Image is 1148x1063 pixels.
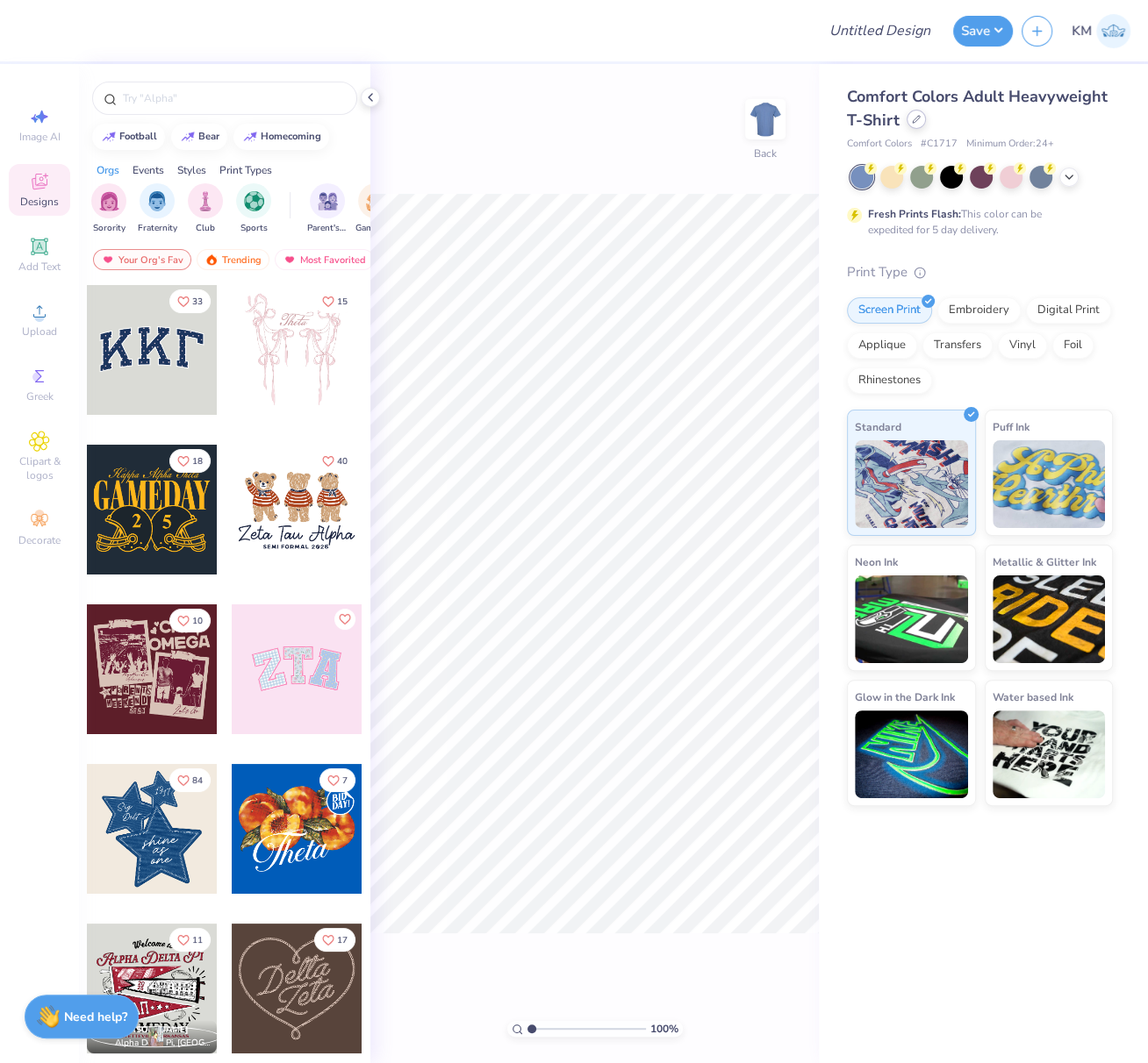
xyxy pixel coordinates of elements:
input: Try "Alpha" [121,89,346,107]
div: Styles [177,162,206,178]
span: Comfort Colors Adult Heavyweight T-Shirt [847,86,1108,131]
strong: Fresh Prints Flash: [868,207,961,221]
img: Sorority Image [99,191,119,211]
span: 17 [337,936,348,945]
span: 10 [192,617,203,625]
button: Like [169,928,211,952]
span: Alpha Delta Pi, [GEOGRAPHIC_DATA][US_STATE] at [GEOGRAPHIC_DATA] [115,1037,210,1050]
div: filter for Sorority [91,183,126,235]
span: KM [1072,21,1092,41]
img: Back [748,102,783,137]
button: Like [169,449,211,473]
div: Foil [1052,332,1094,359]
img: Parent's Weekend Image [318,191,338,211]
span: Game Day [355,222,396,235]
img: Sports Image [244,191,264,211]
button: homecoming [233,124,329,150]
button: Like [314,928,355,952]
button: Save [953,16,1013,46]
div: Screen Print [847,297,932,324]
span: 100 % [650,1021,678,1037]
button: filter button [188,183,223,235]
span: 11 [192,936,203,945]
img: Water based Ink [993,710,1106,798]
div: homecoming [261,132,321,141]
span: Club [196,222,215,235]
div: Back [754,146,777,161]
span: Puff Ink [993,417,1030,436]
span: Sports [240,222,268,235]
img: trending.gif [204,253,219,266]
button: Like [314,289,355,313]
button: Like [169,609,211,632]
span: Fraternity [138,222,177,235]
span: Decorate [18,533,61,547]
button: filter button [307,183,348,235]
span: # C1717 [921,137,958,152]
span: Neon Ink [855,553,898,571]
img: Puff Ink [993,440,1106,528]
span: Water based Ink [993,688,1073,706]
strong: Need help? [64,1009,127,1025]
div: filter for Fraternity [138,183,177,235]
button: Like [169,289,211,313]
div: Rhinestones [847,367,932,394]
div: Transfers [922,332,993,359]
img: Metallic & Glitter Ink [993,575,1106,663]
img: Katrina Mae Mijares [1096,14,1130,48]
div: filter for Sports [236,183,271,235]
button: filter button [355,183,396,235]
img: Club Image [196,191,215,211]
span: 18 [192,457,203,466]
img: most_fav.gif [283,253,297,266]
a: KM [1072,14,1130,48]
button: Like [314,449,355,473]
div: football [119,132,157,141]
div: Embroidery [937,297,1021,324]
div: Print Types [219,162,272,178]
div: Trending [197,249,269,270]
span: Standard [855,417,901,436]
span: Parent's Weekend [307,222,348,235]
span: 40 [337,457,348,466]
span: 15 [337,297,348,306]
span: Greek [26,389,54,403]
button: bear [171,124,227,150]
div: filter for Game Day [355,183,396,235]
span: Add Text [18,260,61,274]
span: [PERSON_NAME] [115,1024,188,1036]
span: Designs [20,195,59,209]
div: Digital Print [1026,297,1111,324]
span: Upload [22,325,57,339]
span: Metallic & Glitter Ink [993,553,1096,571]
span: 33 [192,297,203,306]
img: Glow in the Dark Ink [855,710,968,798]
div: Most Favorited [275,249,374,270]
button: filter button [138,183,177,235]
button: Like [319,768,355,792]
img: most_fav.gif [101,253,115,266]
img: Game Day Image [366,191,386,211]
img: trend_line.gif [181,132,195,142]
button: filter button [236,183,271,235]
div: Applique [847,332,917,359]
div: Vinyl [998,332,1047,359]
span: Comfort Colors [847,137,912,152]
span: 7 [342,776,348,785]
span: Minimum Order: 24 + [966,137,1054,152]
img: trend_line.gif [243,132,257,142]
button: football [92,124,165,150]
img: Fraternity Image [147,191,167,211]
div: bear [198,132,219,141]
input: Untitled Design [815,13,944,48]
img: Standard [855,440,968,528]
div: filter for Parent's Weekend [307,183,348,235]
div: Your Org's Fav [93,249,191,270]
div: Orgs [97,162,119,178]
div: This color can be expedited for 5 day delivery. [868,206,1084,238]
button: Like [334,609,355,630]
span: Sorority [93,222,126,235]
button: Like [169,768,211,792]
img: Neon Ink [855,575,968,663]
img: trend_line.gif [102,132,116,142]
